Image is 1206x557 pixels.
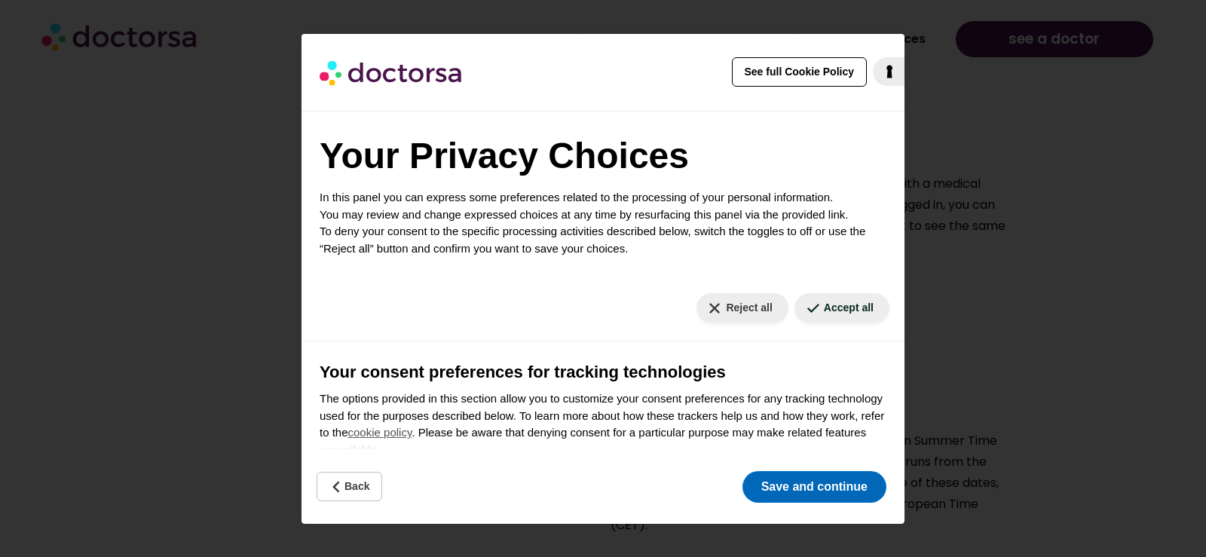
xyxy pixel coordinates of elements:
[794,293,889,323] button: Accept all
[320,189,886,257] p: In this panel you can express some preferences related to the processing of your personal informa...
[348,426,412,439] a: cookie policy
[320,129,886,183] h2: Your Privacy Choices
[732,57,868,87] button: See full Cookie Policy
[320,360,886,384] h3: Your consent preferences for tracking technologies
[745,64,855,80] span: See full Cookie Policy
[317,472,382,501] button: Back
[742,471,886,503] button: Save and continue
[873,57,904,86] a: iubenda - Cookie Policy and Cookie Compliance Management
[696,293,788,323] button: Reject all
[320,390,886,458] p: The options provided in this section allow you to customize your consent preferences for any trac...
[320,52,464,93] img: logo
